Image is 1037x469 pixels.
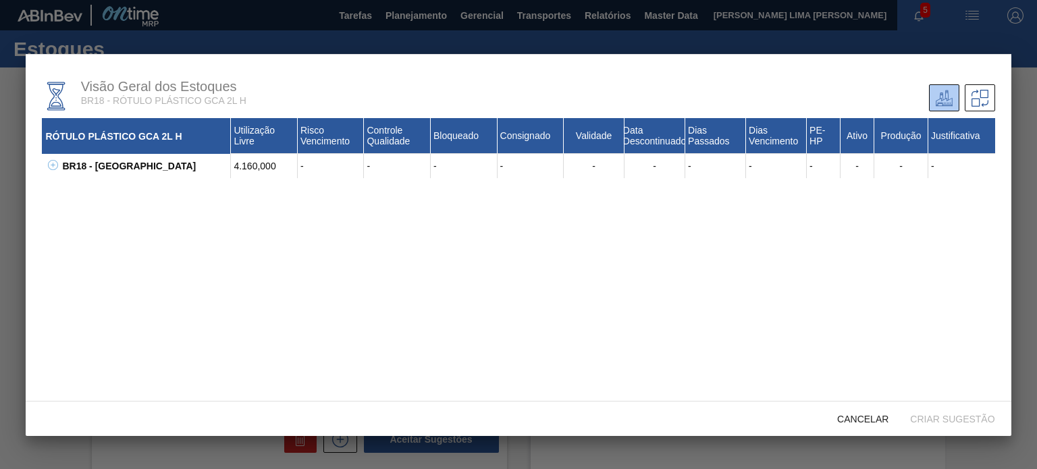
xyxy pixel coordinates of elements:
[841,154,874,178] div: -
[929,84,959,111] div: Unidade Atual/ Unidades
[231,154,298,178] div: 4.160,000
[874,154,928,178] div: -
[746,154,807,178] div: -
[965,84,995,111] div: Sugestões de Trasferência
[899,406,1005,431] button: Criar sugestão
[685,118,746,154] div: Dias Passados
[928,118,995,154] div: Justificativa
[231,118,298,154] div: Utilização Livre
[564,154,624,178] div: -
[826,406,899,431] button: Cancelar
[685,154,746,178] div: -
[564,118,624,154] div: Validade
[431,118,498,154] div: Bloqueado
[364,154,431,178] div: -
[807,118,841,154] div: PE-HP
[431,154,498,178] div: -
[899,414,1005,424] span: Criar sugestão
[746,118,807,154] div: Dias Vencimento
[298,118,365,154] div: Risco Vencimento
[624,154,685,178] div: -
[807,154,841,178] div: -
[81,95,246,106] span: BR18 - RÓTULO PLÁSTICO GCA 2L H
[42,118,231,154] div: RÓTULO PLÁSTICO GCA 2L H
[298,154,365,178] div: -
[59,154,231,178] div: BR18 - [GEOGRAPHIC_DATA]
[498,154,564,178] div: -
[498,118,564,154] div: Consignado
[624,118,685,154] div: Data Descontinuado
[928,154,995,178] div: -
[841,118,874,154] div: Ativo
[364,118,431,154] div: Controle Qualidade
[874,118,928,154] div: Produção
[826,414,899,424] span: Cancelar
[81,79,237,94] span: Visão Geral dos Estoques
